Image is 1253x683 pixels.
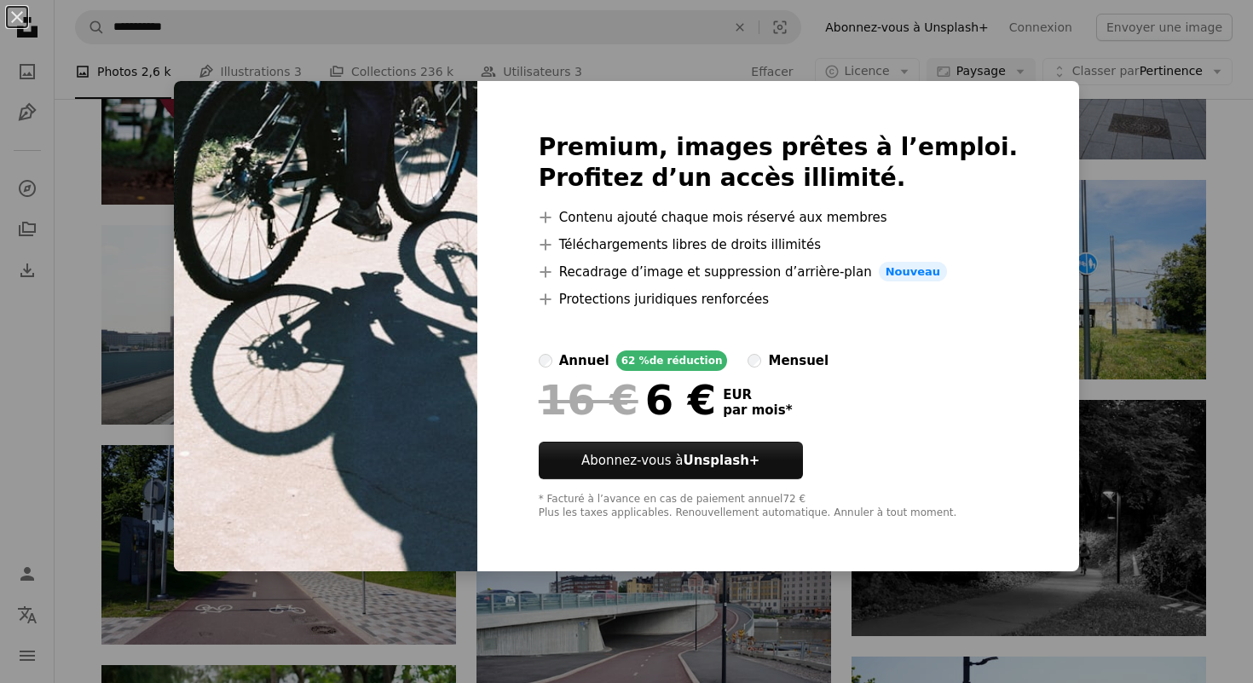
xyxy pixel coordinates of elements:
[683,453,759,468] strong: Unsplash+
[879,262,947,282] span: Nouveau
[539,378,638,422] span: 16 €
[539,262,1019,282] li: Recadrage d’image et suppression d’arrière-plan
[559,350,609,371] div: annuel
[539,234,1019,255] li: Téléchargements libres de droits illimités
[539,378,716,422] div: 6 €
[539,207,1019,228] li: Contenu ajouté chaque mois réservé aux membres
[768,350,829,371] div: mensuel
[174,81,477,572] img: premium_photo-1673974190279-eaf4cfdecb83
[539,354,552,368] input: annuel62 %de réduction
[723,387,792,402] span: EUR
[539,289,1019,310] li: Protections juridiques renforcées
[723,402,792,418] span: par mois *
[539,132,1019,194] h2: Premium, images prêtes à l’emploi. Profitez d’un accès illimité.
[616,350,728,371] div: 62 % de réduction
[539,442,803,479] button: Abonnez-vous àUnsplash+
[539,493,1019,520] div: * Facturé à l’avance en cas de paiement annuel 72 € Plus les taxes applicables. Renouvellement au...
[748,354,761,368] input: mensuel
